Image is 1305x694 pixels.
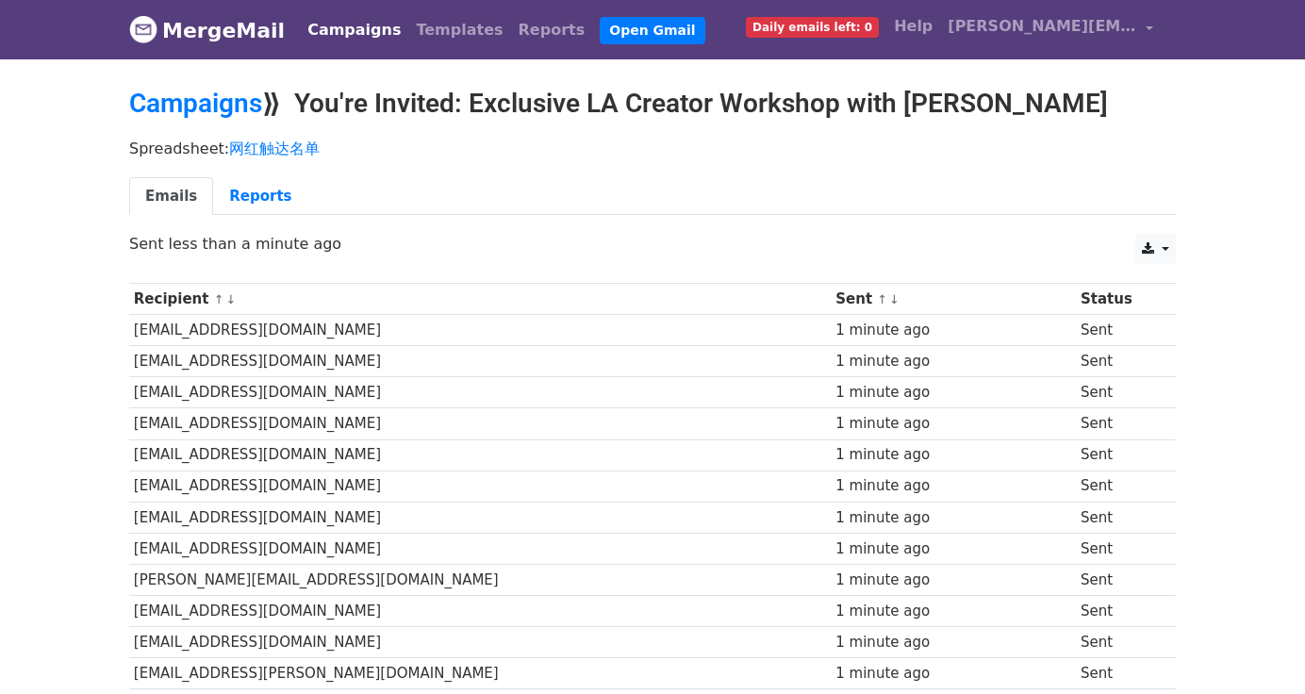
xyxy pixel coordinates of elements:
a: [PERSON_NAME][EMAIL_ADDRESS][DOMAIN_NAME] [940,8,1161,52]
a: ↓ [225,292,236,306]
td: Sent [1076,658,1163,689]
td: [PERSON_NAME][EMAIL_ADDRESS][DOMAIN_NAME] [129,564,831,595]
div: 1 minute ago [835,601,1071,622]
div: 1 minute ago [835,320,1071,341]
div: 1 minute ago [835,475,1071,497]
td: [EMAIL_ADDRESS][DOMAIN_NAME] [129,439,831,471]
a: Open Gmail [600,17,704,44]
div: 1 minute ago [835,507,1071,529]
a: Daily emails left: 0 [738,8,886,45]
td: [EMAIL_ADDRESS][DOMAIN_NAME] [129,533,831,564]
a: Help [886,8,940,45]
span: [PERSON_NAME][EMAIL_ADDRESS][DOMAIN_NAME] [948,15,1136,38]
td: [EMAIL_ADDRESS][DOMAIN_NAME] [129,471,831,502]
div: 1 minute ago [835,538,1071,560]
td: [EMAIL_ADDRESS][DOMAIN_NAME] [129,315,831,346]
a: ↑ [877,292,887,306]
td: Sent [1076,627,1163,658]
th: Sent [831,284,1076,315]
a: 网红触达名单 [229,140,320,157]
th: Status [1076,284,1163,315]
div: 1 minute ago [835,663,1071,685]
td: Sent [1076,596,1163,627]
td: Sent [1076,377,1163,408]
a: Campaigns [129,88,262,119]
p: Spreadsheet: [129,139,1176,158]
a: Emails [129,177,213,216]
div: 1 minute ago [835,570,1071,591]
img: MergeMail logo [129,15,157,43]
td: [EMAIL_ADDRESS][PERSON_NAME][DOMAIN_NAME] [129,658,831,689]
a: Reports [213,177,307,216]
a: Campaigns [300,11,408,49]
div: 1 minute ago [835,413,1071,435]
td: Sent [1076,533,1163,564]
span: Daily emails left: 0 [746,17,879,38]
a: ↑ [214,292,224,306]
a: Reports [511,11,593,49]
td: [EMAIL_ADDRESS][DOMAIN_NAME] [129,596,831,627]
td: [EMAIL_ADDRESS][DOMAIN_NAME] [129,627,831,658]
td: Sent [1076,408,1163,439]
th: Recipient [129,284,831,315]
div: 1 minute ago [835,382,1071,404]
td: [EMAIL_ADDRESS][DOMAIN_NAME] [129,408,831,439]
p: Sent less than a minute ago [129,234,1176,254]
td: [EMAIL_ADDRESS][DOMAIN_NAME] [129,502,831,533]
td: [EMAIL_ADDRESS][DOMAIN_NAME] [129,346,831,377]
div: 1 minute ago [835,444,1071,466]
div: 1 minute ago [835,351,1071,372]
td: Sent [1076,502,1163,533]
h2: ⟫ You're Invited: Exclusive LA Creator Workshop with [PERSON_NAME] [129,88,1176,120]
a: ↓ [889,292,900,306]
td: Sent [1076,315,1163,346]
td: Sent [1076,471,1163,502]
a: Templates [408,11,510,49]
div: 1 minute ago [835,632,1071,653]
td: Sent [1076,564,1163,595]
a: MergeMail [129,10,285,50]
td: Sent [1076,439,1163,471]
td: Sent [1076,346,1163,377]
td: [EMAIL_ADDRESS][DOMAIN_NAME] [129,377,831,408]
